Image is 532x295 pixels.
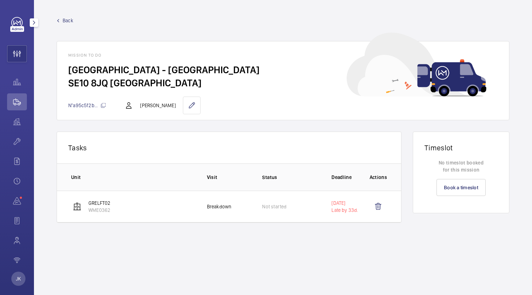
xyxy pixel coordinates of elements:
[68,103,106,108] span: N°a95c5f2b...
[331,174,358,181] p: Deadline
[424,143,498,152] h1: Timeslot
[73,202,81,211] img: elevator.svg
[140,102,175,109] p: [PERSON_NAME]
[16,275,21,282] p: JK
[424,159,498,173] p: No timeslot booked for this mission
[262,174,320,181] p: Status
[68,53,498,58] h1: Mission to do
[331,207,358,214] p: Late by 33d.
[436,179,486,196] a: Book a timeslot
[331,199,358,207] p: [DATE]
[68,76,498,89] h2: SE10 8JQ [GEOGRAPHIC_DATA]
[88,207,110,214] p: WME0362
[207,174,251,181] p: Visit
[68,143,390,152] p: Tasks
[88,199,110,207] p: GRELFT02
[68,63,498,76] h2: [GEOGRAPHIC_DATA] - [GEOGRAPHIC_DATA]
[71,174,196,181] p: Unit
[347,33,486,97] img: car delivery
[262,203,287,210] p: Not started
[63,17,73,24] span: Back
[370,174,387,181] p: Actions
[207,203,232,210] p: Breakdown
